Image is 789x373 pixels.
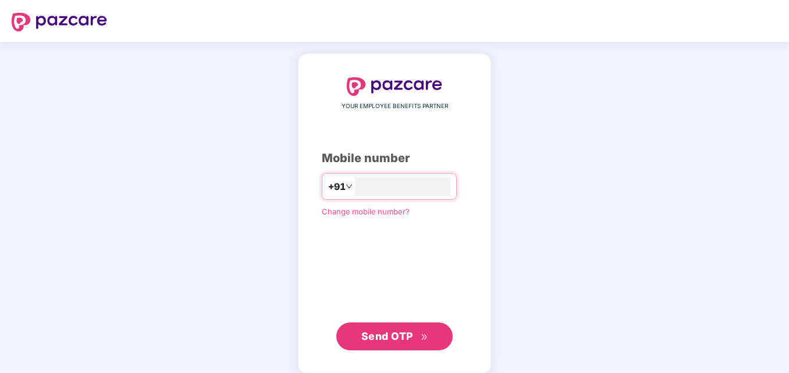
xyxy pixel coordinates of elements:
[322,149,467,167] div: Mobile number
[342,102,448,111] span: YOUR EMPLOYEE BENEFITS PARTNER
[322,207,410,216] a: Change mobile number?
[347,77,442,96] img: logo
[421,333,428,341] span: double-right
[12,13,107,31] img: logo
[361,330,413,342] span: Send OTP
[328,180,346,194] span: +91
[336,322,453,350] button: Send OTPdouble-right
[346,183,353,190] span: down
